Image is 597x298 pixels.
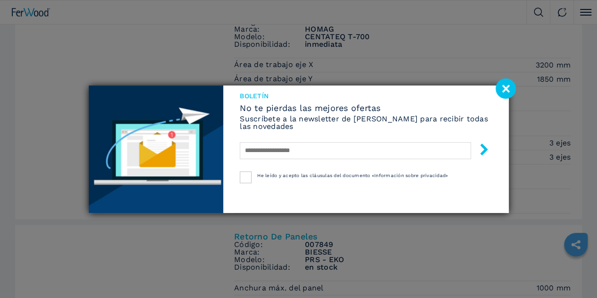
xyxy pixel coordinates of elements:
button: submit-button [469,140,490,162]
span: He leído y acepto las cláusulas del documento «Información sobre privacidad» [257,173,448,178]
span: Boletín [240,93,492,99]
img: Newsletter image [89,85,224,213]
h6: Suscríbete a la newsletter de [PERSON_NAME] para recibir todas las novedades [240,115,492,130]
span: No te pierdas las mejores ofertas [240,104,492,112]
